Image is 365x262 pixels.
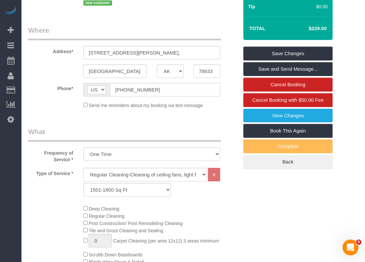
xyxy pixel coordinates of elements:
[248,3,255,10] label: Tip
[23,46,78,55] label: Address*
[297,3,328,10] div: $0.00
[89,103,203,108] span: Send me reminders about my booking via text message
[83,64,147,78] input: City*
[89,221,182,226] span: Post Construction/ Post Remodeling Cleaning
[243,155,333,169] a: Back
[28,127,221,142] legend: What
[89,252,142,257] span: Scrubb Down Baseboards
[243,124,333,138] a: Book This Again
[252,97,324,103] span: Cancel Booking with $50.00 Fee
[289,26,327,31] h4: $229.00
[243,109,333,123] a: View Changes
[343,240,358,255] iframe: Intercom live chat
[83,0,112,6] span: new customer
[23,83,78,92] label: Phone*
[356,240,361,245] span: 5
[243,62,333,76] a: Save and Send Message...
[193,64,220,78] input: Zip Code*
[243,93,333,107] a: Cancel Booking with $50.00 Fee
[89,213,124,219] span: Regular Cleaning
[89,206,119,211] span: Deep Cleaning
[23,147,78,163] label: Frequency of Service *
[4,7,17,16] img: Automaid Logo
[23,168,78,177] label: Type of Service *
[28,25,221,40] legend: Where
[113,238,219,243] span: Carpet Cleaning (per area 12x12) 3 areas minimum
[89,228,163,233] span: Tile and Grout Cleaning and Sealing
[243,78,333,92] a: Cancel Booking
[249,25,265,31] strong: Total
[110,83,220,96] input: Phone*
[243,47,333,60] a: Save Changes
